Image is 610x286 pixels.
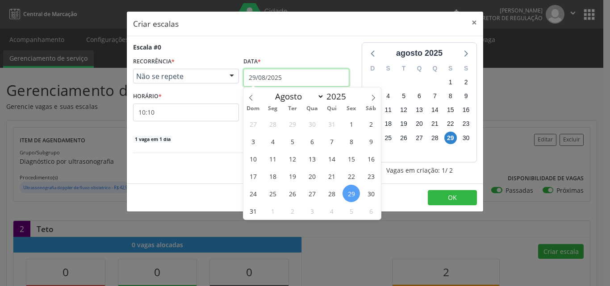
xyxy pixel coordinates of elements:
span: Agosto 15, 2025 [343,150,360,167]
span: Agosto 30, 2025 [362,185,380,202]
span: Sáb [361,106,381,112]
span: Agosto 2, 2025 [362,115,380,133]
span: segunda-feira, 11 de agosto de 2025 [382,104,394,116]
input: 00:00 [133,104,239,121]
span: sexta-feira, 1 de agosto de 2025 [444,76,457,88]
span: sábado, 23 de agosto de 2025 [460,118,472,130]
span: Agosto 22, 2025 [343,167,360,185]
span: quinta-feira, 21 de agosto de 2025 [429,118,441,130]
span: quinta-feira, 28 de agosto de 2025 [429,132,441,144]
span: 1 vaga em 1 dia [133,136,172,143]
span: Setembro 4, 2025 [323,202,340,220]
span: Setembro 1, 2025 [264,202,281,220]
span: segunda-feira, 25 de agosto de 2025 [382,132,394,144]
span: Agosto 10, 2025 [244,150,262,167]
label: HORÁRIO [133,90,162,104]
span: segunda-feira, 18 de agosto de 2025 [382,118,394,130]
span: Ter [283,106,302,112]
span: Agosto 11, 2025 [264,150,281,167]
span: Agosto 3, 2025 [244,133,262,150]
span: Agosto 23, 2025 [362,167,380,185]
span: Agosto 7, 2025 [323,133,340,150]
span: quarta-feira, 13 de agosto de 2025 [413,104,426,116]
span: Julho 31, 2025 [323,115,340,133]
span: Julho 28, 2025 [264,115,281,133]
span: Agosto 29, 2025 [343,185,360,202]
span: segunda-feira, 4 de agosto de 2025 [382,90,394,103]
button: OK [428,190,477,205]
span: Setembro 3, 2025 [303,202,321,220]
span: Agosto 6, 2025 [303,133,321,150]
span: Agosto 5, 2025 [284,133,301,150]
label: Data [243,55,261,69]
span: Agosto 17, 2025 [244,167,262,185]
div: Vagas em criação: 1 [362,166,477,175]
span: Agosto 9, 2025 [362,133,380,150]
span: terça-feira, 12 de agosto de 2025 [397,104,410,116]
span: terça-feira, 19 de agosto de 2025 [397,118,410,130]
div: Q [427,62,443,75]
span: Agosto 4, 2025 [264,133,281,150]
div: agosto 2025 [393,47,446,59]
span: sábado, 30 de agosto de 2025 [460,132,472,144]
span: Setembro 5, 2025 [343,202,360,220]
span: quinta-feira, 14 de agosto de 2025 [429,104,441,116]
span: sábado, 9 de agosto de 2025 [460,90,472,103]
span: sábado, 2 de agosto de 2025 [460,76,472,88]
h5: Criar escalas [133,18,179,29]
button: Close [465,12,483,33]
div: S [380,62,396,75]
span: sábado, 16 de agosto de 2025 [460,104,472,116]
span: sexta-feira, 22 de agosto de 2025 [444,118,457,130]
span: Setembro 2, 2025 [284,202,301,220]
span: Agosto 8, 2025 [343,133,360,150]
span: Agosto 1, 2025 [343,115,360,133]
div: Q [412,62,427,75]
span: Agosto 13, 2025 [303,150,321,167]
label: RECORRÊNCIA [133,55,175,69]
span: Sex [342,106,361,112]
span: Agosto 20, 2025 [303,167,321,185]
span: Dom [243,106,263,112]
span: quarta-feira, 6 de agosto de 2025 [413,90,426,103]
div: D [365,62,380,75]
div: T [396,62,412,75]
span: sexta-feira, 8 de agosto de 2025 [444,90,457,103]
span: Agosto 25, 2025 [264,185,281,202]
input: Selecione uma data [243,69,349,87]
span: Agosto 26, 2025 [284,185,301,202]
select: Month [271,90,324,103]
div: S [458,62,474,75]
div: S [443,62,458,75]
span: Qui [322,106,342,112]
span: Agosto 21, 2025 [323,167,340,185]
input: Year [324,91,354,102]
span: quinta-feira, 7 de agosto de 2025 [429,90,441,103]
span: Julho 27, 2025 [244,115,262,133]
span: Não se repete [136,72,221,81]
span: Julho 30, 2025 [303,115,321,133]
span: Agosto 18, 2025 [264,167,281,185]
span: quarta-feira, 20 de agosto de 2025 [413,118,426,130]
span: Agosto 12, 2025 [284,150,301,167]
span: quarta-feira, 27 de agosto de 2025 [413,132,426,144]
span: Agosto 24, 2025 [244,185,262,202]
span: Qua [302,106,322,112]
span: / 2 [445,166,453,175]
span: OK [448,193,457,202]
span: Julho 29, 2025 [284,115,301,133]
div: Escala #0 [133,42,161,52]
span: sexta-feira, 15 de agosto de 2025 [444,104,457,116]
span: Agosto 19, 2025 [284,167,301,185]
span: Agosto 31, 2025 [244,202,262,220]
span: Agosto 27, 2025 [303,185,321,202]
span: terça-feira, 26 de agosto de 2025 [397,132,410,144]
span: terça-feira, 5 de agosto de 2025 [397,90,410,103]
span: Agosto 16, 2025 [362,150,380,167]
span: Seg [263,106,283,112]
span: Setembro 6, 2025 [362,202,380,220]
span: Agosto 28, 2025 [323,185,340,202]
span: sexta-feira, 29 de agosto de 2025 [444,132,457,144]
span: Agosto 14, 2025 [323,150,340,167]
